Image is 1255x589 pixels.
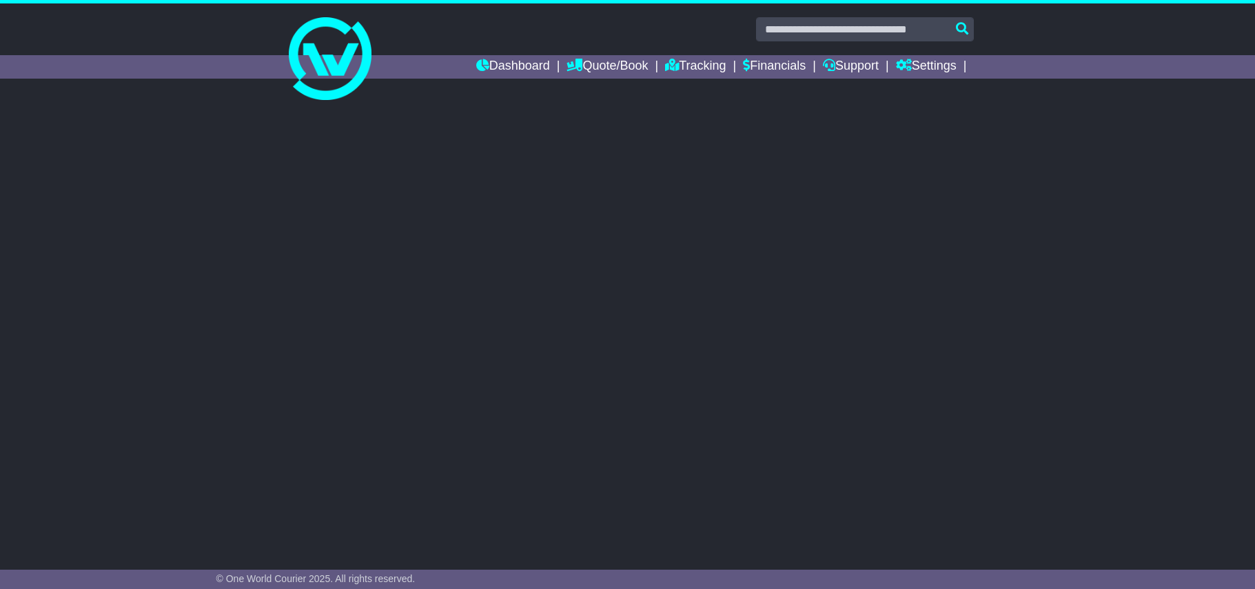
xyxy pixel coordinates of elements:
[476,55,550,79] a: Dashboard
[567,55,648,79] a: Quote/Book
[896,55,957,79] a: Settings
[823,55,879,79] a: Support
[216,573,416,584] span: © One World Courier 2025. All rights reserved.
[743,55,806,79] a: Financials
[665,55,726,79] a: Tracking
